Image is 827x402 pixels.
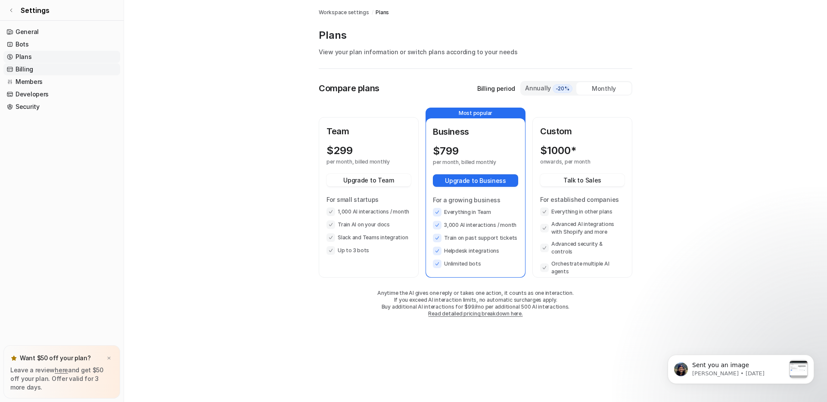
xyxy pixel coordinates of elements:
li: Orchestrate multiple AI agents [540,260,625,275]
p: Leave a review and get $50 off your plan. Offer valid for 3 more days. [10,366,113,392]
li: Up to 3 bots [326,246,411,255]
p: Want $50 off your plan? [20,354,91,362]
p: For established companies [540,195,625,204]
li: Unlimited bots [433,260,518,268]
p: $ 299 [326,145,353,157]
span: Settings [21,5,50,15]
p: per month, billed monthly [326,158,395,165]
p: Custom [540,125,625,138]
p: per month, billed monthly [433,159,503,166]
button: Talk to Sales [540,174,625,186]
li: Helpdesk integrations [433,247,518,255]
p: Business [433,125,518,138]
li: 1,000 AI interactions / month [326,207,411,216]
p: Buy additional AI interactions for $99/mo per additional 500 AI interactions. [319,303,632,310]
p: Most popular [426,108,525,118]
li: Everything in other plans [540,207,625,216]
p: onwards, per month [540,158,609,165]
a: Read detailed pricing breakdown here. [428,310,522,317]
li: Everything in Team [433,208,518,216]
p: Billing period [477,84,515,93]
li: Advanced security & controls [540,240,625,256]
p: If you exceed AI interaction limits, no automatic surcharges apply. [319,297,632,303]
img: star [10,355,17,362]
a: Members [3,76,120,88]
li: Train AI on your docs [326,220,411,229]
p: Compare plans [319,82,379,95]
div: Annually [525,83,573,93]
iframe: Intercom notifications message [655,337,827,398]
a: Plans [3,51,120,63]
p: For a growing business [433,195,518,204]
span: -20% [553,84,572,93]
p: Team [326,125,411,138]
span: / [372,9,373,16]
p: For small startups [326,195,411,204]
a: General [3,26,120,38]
a: Developers [3,88,120,100]
a: Bots [3,38,120,50]
button: Upgrade to Business [433,174,518,187]
li: 3,000 AI interactions / month [433,221,518,229]
img: x [106,356,112,361]
div: Monthly [576,82,631,95]
p: Plans [319,28,632,42]
p: $ 1000* [540,145,576,157]
a: Workspace settings [319,9,369,16]
a: Billing [3,63,120,75]
li: Slack and Teams integration [326,233,411,242]
a: Security [3,101,120,113]
a: Plans [376,9,389,16]
li: Train on past support tickets [433,234,518,242]
p: View your plan information or switch plans according to your needs [319,47,632,56]
p: Anytime the AI gives one reply or takes one action, it counts as one interaction. [319,290,632,297]
button: Upgrade to Team [326,174,411,186]
p: $ 799 [433,145,459,157]
li: Advanced AI integrations with Shopify and more [540,220,625,236]
a: here [55,366,68,374]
